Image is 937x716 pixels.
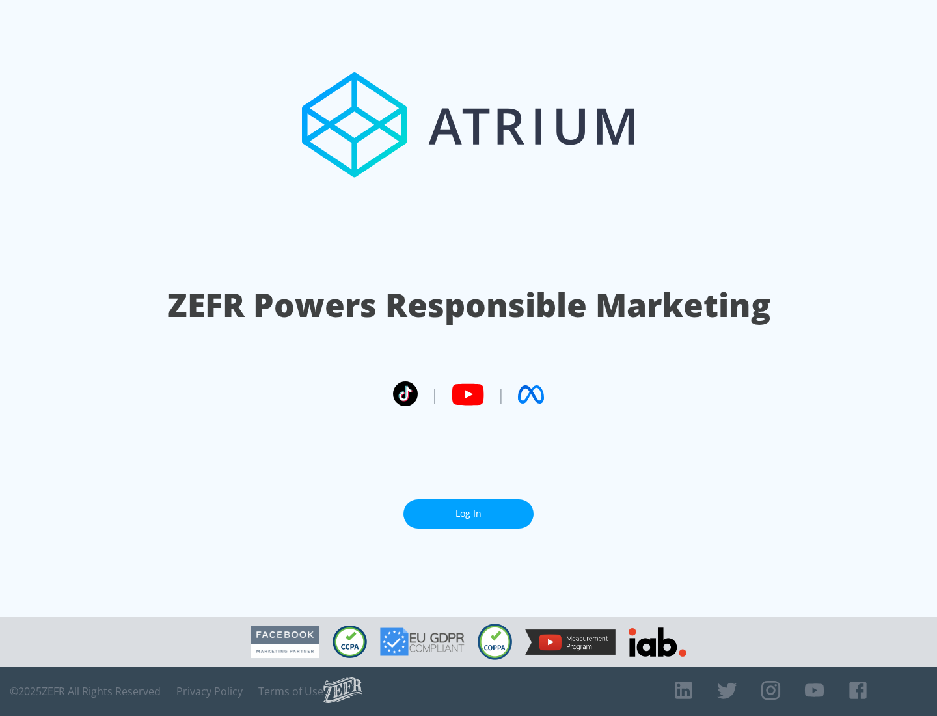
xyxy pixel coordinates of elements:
img: YouTube Measurement Program [525,629,616,655]
span: | [497,385,505,404]
img: COPPA Compliant [478,624,512,660]
span: | [431,385,439,404]
img: IAB [629,627,686,657]
a: Log In [403,499,534,529]
img: CCPA Compliant [333,626,367,658]
img: Facebook Marketing Partner [251,626,319,659]
span: © 2025 ZEFR All Rights Reserved [10,685,161,698]
a: Terms of Use [258,685,323,698]
a: Privacy Policy [176,685,243,698]
img: GDPR Compliant [380,627,465,656]
h1: ZEFR Powers Responsible Marketing [167,282,770,327]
